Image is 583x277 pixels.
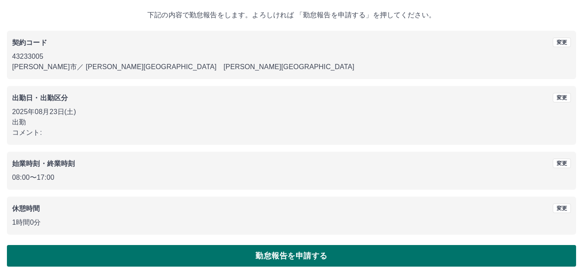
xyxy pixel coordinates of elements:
button: 変更 [553,204,571,213]
b: 始業時刻・終業時刻 [12,160,75,167]
p: 1時間0分 [12,217,571,228]
p: [PERSON_NAME]市 ／ [PERSON_NAME][GEOGRAPHIC_DATA] [PERSON_NAME][GEOGRAPHIC_DATA] [12,62,571,72]
p: 出勤 [12,117,571,127]
button: 勤怠報告を申請する [7,245,576,267]
p: 2025年08月23日(土) [12,107,571,117]
b: 休憩時間 [12,205,40,212]
button: 変更 [553,38,571,47]
button: 変更 [553,93,571,102]
b: 出勤日・出勤区分 [12,94,68,102]
p: 下記の内容で勤怠報告をします。よろしければ 「勤怠報告を申請する」を押してください。 [7,10,576,20]
b: 契約コード [12,39,47,46]
button: 変更 [553,159,571,168]
p: 43233005 [12,51,571,62]
p: 08:00 〜 17:00 [12,172,571,183]
p: コメント: [12,127,571,138]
